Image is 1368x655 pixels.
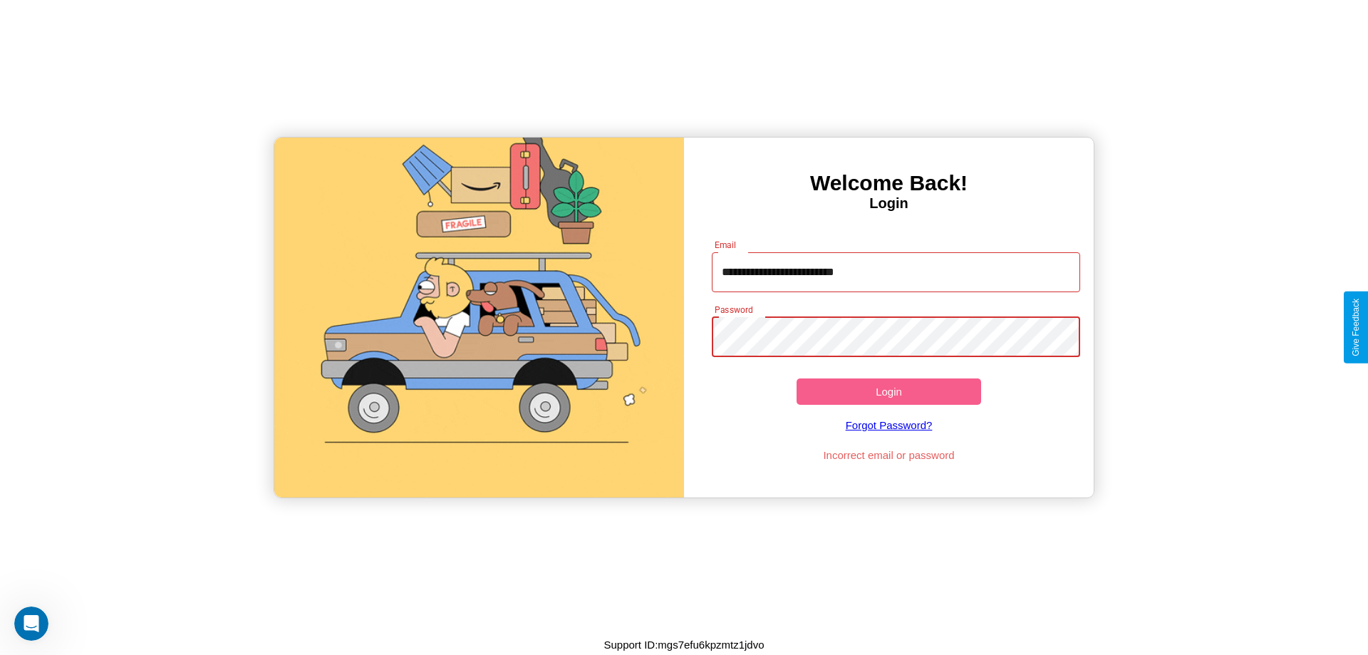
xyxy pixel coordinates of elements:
a: Forgot Password? [705,405,1074,445]
label: Password [715,304,752,316]
h3: Welcome Back! [684,171,1094,195]
button: Login [797,378,981,405]
p: Incorrect email or password [705,445,1074,465]
h4: Login [684,195,1094,212]
div: Give Feedback [1351,299,1361,356]
iframe: Intercom live chat [14,607,48,641]
label: Email [715,239,737,251]
img: gif [274,138,684,497]
p: Support ID: mgs7efu6kpzmtz1jdvo [603,635,764,654]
